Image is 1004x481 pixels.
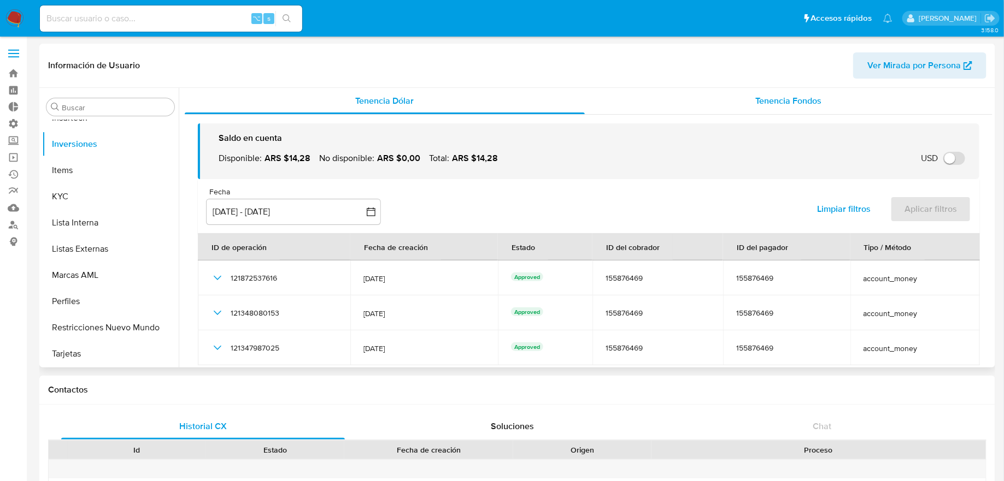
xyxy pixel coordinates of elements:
span: Accesos rápidos [811,13,872,24]
span: ⌥ [253,13,261,23]
button: Inversiones [42,131,179,157]
a: Notificaciones [883,14,893,23]
div: Fecha de creación [352,444,506,455]
span: s [267,13,271,23]
button: Lista Interna [42,210,179,236]
span: Historial CX [179,420,227,432]
button: Perfiles [42,288,179,314]
button: Ver Mirada por Persona [853,52,987,79]
button: Listas Externas [42,236,179,262]
span: Ver Mirada por Persona [867,52,961,79]
button: search-icon [275,11,298,26]
input: Buscar [62,103,170,112]
span: Soluciones [491,420,534,432]
a: Salir [984,13,996,24]
button: Tarjetas [42,341,179,367]
div: Estado [214,444,337,455]
input: Buscar usuario o caso... [40,11,302,26]
span: Chat [813,420,832,432]
h1: Información de Usuario [48,60,140,71]
button: Items [42,157,179,183]
button: Marcas AML [42,262,179,288]
button: Restricciones Nuevo Mundo [42,314,179,341]
button: Buscar [51,103,60,111]
button: KYC [42,183,179,210]
div: Id [75,444,198,455]
div: Proceso [659,444,978,455]
p: eric.malcangi@mercadolibre.com [919,13,980,23]
h1: Contactos [48,384,987,395]
div: Origen [521,444,644,455]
